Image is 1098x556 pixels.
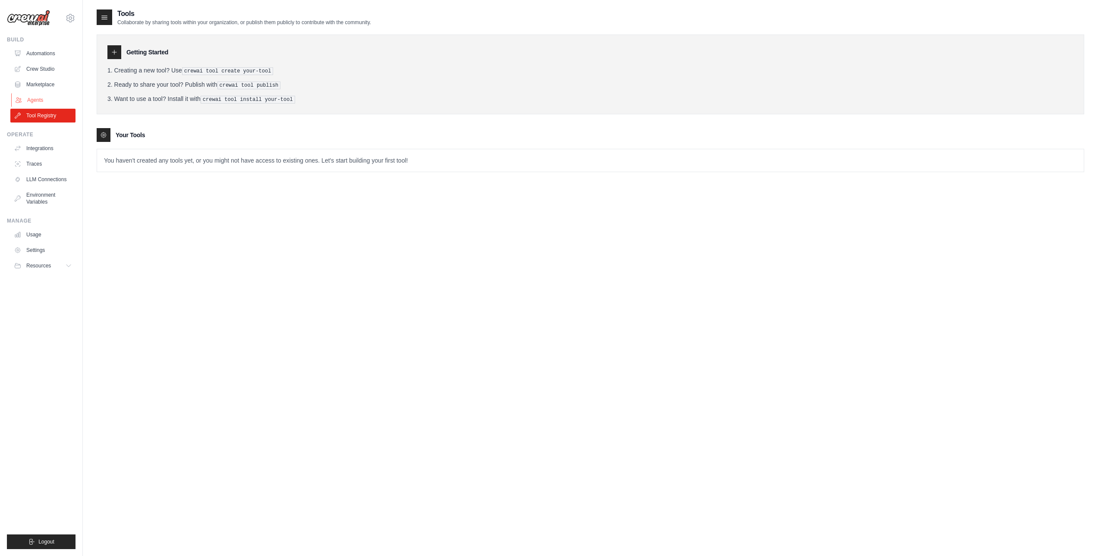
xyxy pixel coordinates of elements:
[7,534,76,549] button: Logout
[117,19,371,26] p: Collaborate by sharing tools within your organization, or publish them publicly to contribute wit...
[10,228,76,242] a: Usage
[182,67,274,75] pre: crewai tool create your-tool
[126,48,168,57] h3: Getting Started
[10,62,76,76] a: Crew Studio
[10,243,76,257] a: Settings
[10,47,76,60] a: Automations
[38,538,54,545] span: Logout
[11,93,76,107] a: Agents
[10,141,76,155] a: Integrations
[7,36,76,43] div: Build
[26,262,51,269] span: Resources
[10,188,76,209] a: Environment Variables
[10,157,76,171] a: Traces
[201,96,295,104] pre: crewai tool install your-tool
[10,78,76,91] a: Marketplace
[117,9,371,19] h2: Tools
[107,66,1073,75] li: Creating a new tool? Use
[7,131,76,138] div: Operate
[10,173,76,186] a: LLM Connections
[116,131,145,139] h3: Your Tools
[7,217,76,224] div: Manage
[10,109,76,123] a: Tool Registry
[107,80,1073,89] li: Ready to share your tool? Publish with
[10,259,76,273] button: Resources
[7,10,50,26] img: Logo
[107,94,1073,104] li: Want to use a tool? Install it with
[217,82,281,89] pre: crewai tool publish
[97,149,1084,172] p: You haven't created any tools yet, or you might not have access to existing ones. Let's start bui...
